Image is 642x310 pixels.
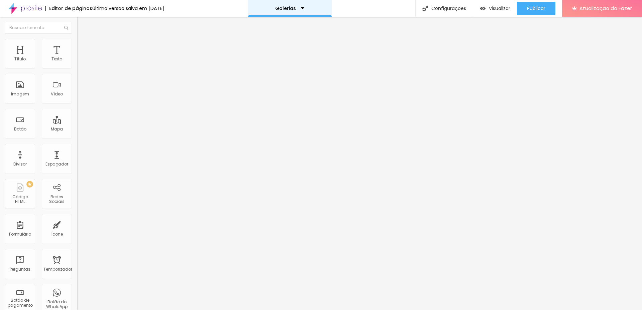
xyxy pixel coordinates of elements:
[49,5,92,12] font: Editor de páginas
[489,5,510,12] font: Visualizar
[49,194,65,204] font: Redes Sociais
[12,194,28,204] font: Código HTML
[10,266,30,272] font: Perguntas
[5,22,72,34] input: Buscar elemento
[8,297,33,308] font: Botão de pagamento
[9,231,31,237] font: Formulário
[51,231,63,237] font: Ícone
[14,56,26,62] font: Título
[43,266,72,272] font: Temporizador
[431,5,466,12] font: Configurações
[51,56,62,62] font: Texto
[46,299,68,309] font: Botão do WhatsApp
[13,161,27,167] font: Divisor
[51,91,63,97] font: Vídeo
[480,6,486,11] img: view-1.svg
[275,5,296,12] font: Galerias
[422,6,428,11] img: Ícone
[11,91,29,97] font: Imagem
[14,126,26,132] font: Botão
[92,5,164,12] font: Última versão salva em [DATE]
[579,5,632,12] font: Atualização do Fazer
[517,2,555,15] button: Publicar
[64,26,68,30] img: Ícone
[51,126,63,132] font: Mapa
[45,161,68,167] font: Espaçador
[527,5,545,12] font: Publicar
[473,2,517,15] button: Visualizar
